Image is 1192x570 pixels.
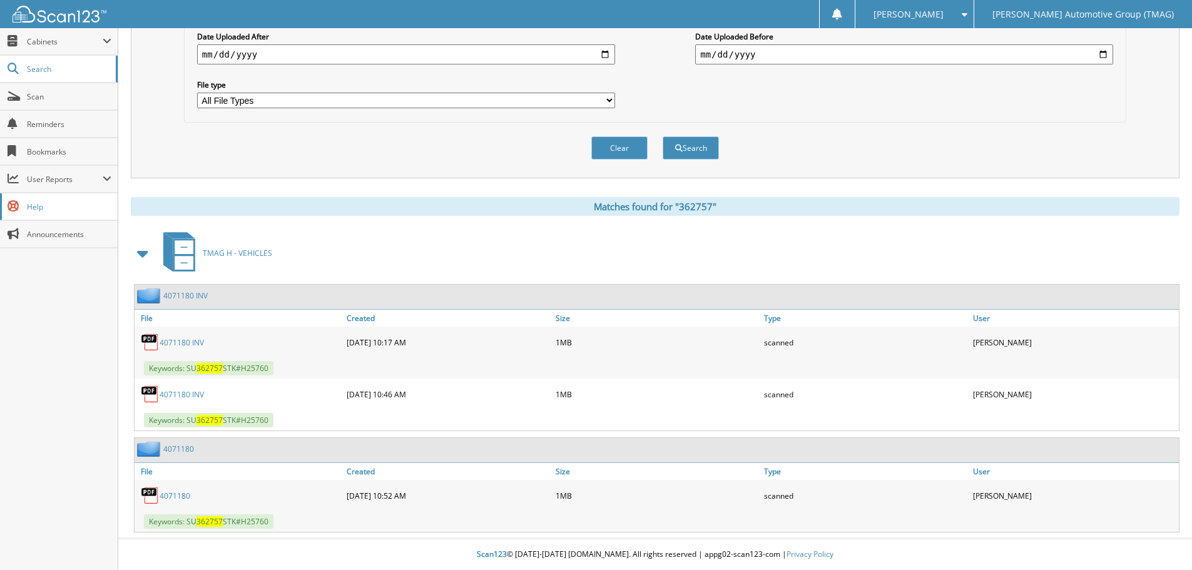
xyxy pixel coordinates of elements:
[787,549,833,559] a: Privacy Policy
[344,330,553,355] div: [DATE] 10:17 AM
[196,415,223,425] span: 362757
[197,79,615,90] label: File type
[135,310,344,327] a: File
[591,136,648,160] button: Clear
[553,463,762,480] a: Size
[137,288,163,303] img: folder2.png
[970,310,1179,327] a: User
[553,483,762,508] div: 1MB
[344,463,553,480] a: Created
[27,36,103,47] span: Cabinets
[27,64,110,74] span: Search
[203,248,272,258] span: TMAG H - VEHICLES
[197,44,615,64] input: start
[141,333,160,352] img: PDF.png
[196,516,223,527] span: 362757
[970,463,1179,480] a: User
[695,44,1113,64] input: end
[27,91,111,102] span: Scan
[874,11,944,18] span: [PERSON_NAME]
[160,389,204,400] a: 4071180 INV
[163,444,194,454] a: 4071180
[135,463,344,480] a: File
[695,31,1113,42] label: Date Uploaded Before
[27,146,111,157] span: Bookmarks
[27,229,111,240] span: Announcements
[144,413,273,427] span: Keywords: SU STK#H25760
[970,330,1179,355] div: [PERSON_NAME]
[970,483,1179,508] div: [PERSON_NAME]
[477,549,507,559] span: Scan123
[137,441,163,457] img: folder2.png
[141,486,160,505] img: PDF.png
[27,119,111,130] span: Reminders
[992,11,1174,18] span: [PERSON_NAME] Automotive Group (TMAG)
[344,483,553,508] div: [DATE] 10:52 AM
[156,228,272,278] a: TMAG H - VEHICLES
[197,31,615,42] label: Date Uploaded After
[553,330,762,355] div: 1MB
[761,310,970,327] a: Type
[553,310,762,327] a: Size
[344,310,553,327] a: Created
[761,483,970,508] div: scanned
[761,330,970,355] div: scanned
[27,201,111,212] span: Help
[761,382,970,407] div: scanned
[1129,510,1192,570] iframe: Chat Widget
[163,290,208,301] a: 4071180 INV
[553,382,762,407] div: 1MB
[118,539,1192,570] div: © [DATE]-[DATE] [DOMAIN_NAME]. All rights reserved | appg02-scan123-com |
[761,463,970,480] a: Type
[663,136,719,160] button: Search
[970,382,1179,407] div: [PERSON_NAME]
[144,361,273,375] span: Keywords: SU STK#H25760
[196,363,223,374] span: 362757
[160,337,204,348] a: 4071180 INV
[141,385,160,404] img: PDF.png
[131,197,1179,216] div: Matches found for "362757"
[344,382,553,407] div: [DATE] 10:46 AM
[13,6,106,23] img: scan123-logo-white.svg
[160,491,190,501] a: 4071180
[27,174,103,185] span: User Reports
[144,514,273,529] span: Keywords: SU STK#H25760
